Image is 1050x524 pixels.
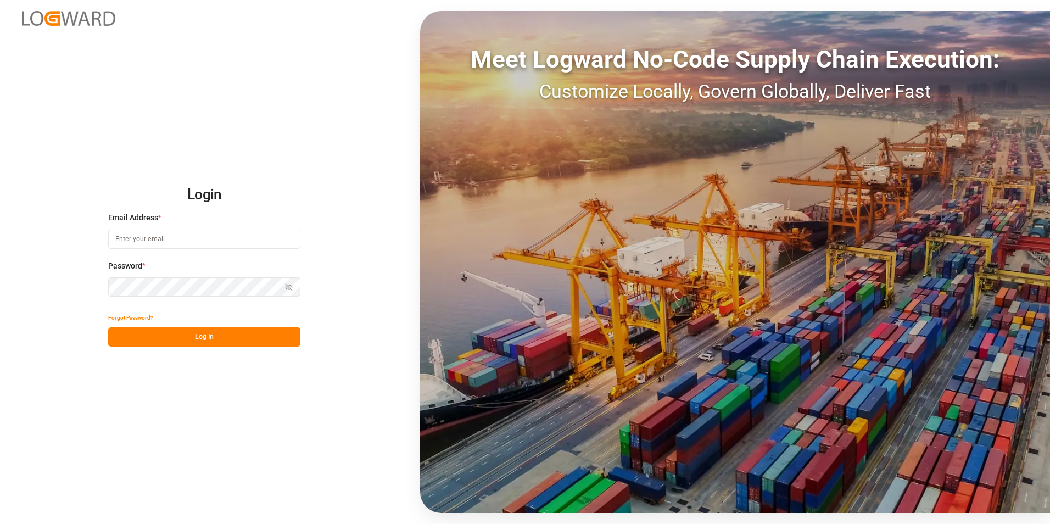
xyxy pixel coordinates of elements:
[108,177,300,213] h2: Login
[108,327,300,347] button: Log In
[108,308,153,327] button: Forgot Password?
[420,41,1050,77] div: Meet Logward No-Code Supply Chain Execution:
[108,212,158,224] span: Email Address
[22,11,115,26] img: Logward_new_orange.png
[108,230,300,249] input: Enter your email
[420,77,1050,105] div: Customize Locally, Govern Globally, Deliver Fast
[108,260,142,272] span: Password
